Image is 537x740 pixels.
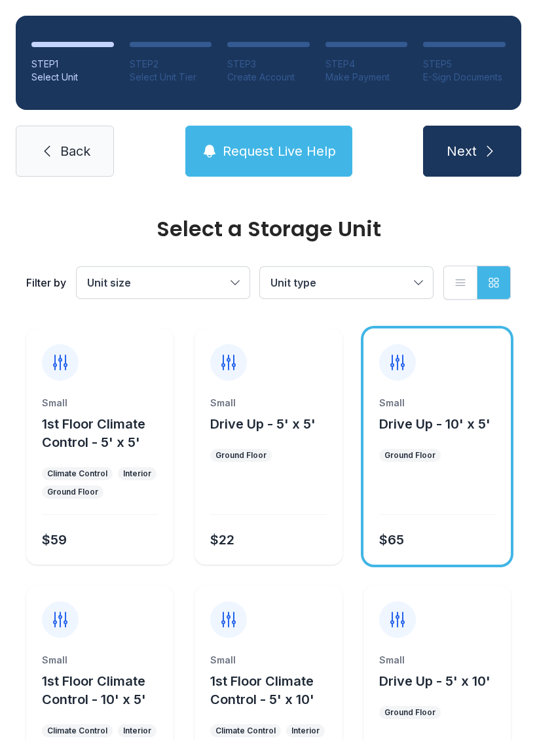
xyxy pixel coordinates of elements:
div: Ground Floor [47,487,98,497]
span: Drive Up - 10' x 5' [379,416,491,432]
span: Back [60,142,90,160]
div: Small [210,396,326,410]
button: 1st Floor Climate Control - 5' x 10' [210,672,337,709]
div: Create Account [227,71,310,84]
div: Filter by [26,275,66,291]
span: Unit type [270,276,316,289]
div: STEP 5 [423,58,506,71]
div: Climate Control [215,726,276,736]
div: Ground Floor [384,707,435,718]
div: Small [379,396,495,410]
span: Request Live Help [223,142,336,160]
span: 1st Floor Climate Control - 5' x 5' [42,416,145,450]
button: Drive Up - 5' x 5' [210,415,316,433]
button: Drive Up - 5' x 10' [379,672,491,690]
button: Drive Up - 10' x 5' [379,415,491,433]
div: STEP 4 [325,58,408,71]
div: Interior [291,726,320,736]
div: $65 [379,531,404,549]
span: Drive Up - 5' x 5' [210,416,316,432]
button: Unit type [260,267,433,298]
div: Interior [123,726,151,736]
span: Drive Up - 5' x 10' [379,673,491,689]
div: STEP 2 [130,58,212,71]
div: Small [210,654,326,667]
div: STEP 1 [31,58,114,71]
div: Select Unit Tier [130,71,212,84]
button: 1st Floor Climate Control - 5' x 5' [42,415,168,451]
div: Select a Storage Unit [26,219,511,239]
div: $59 [42,531,67,549]
span: Next [447,142,477,160]
div: Climate Control [47,468,107,479]
div: Ground Floor [384,450,435,461]
div: Small [379,654,495,667]
button: Unit size [77,267,250,298]
span: 1st Floor Climate Control - 5' x 10' [210,673,314,707]
div: Small [42,654,158,667]
div: $22 [210,531,234,549]
span: Unit size [87,276,131,289]
div: Climate Control [47,726,107,736]
button: 1st Floor Climate Control - 10' x 5' [42,672,168,709]
div: Make Payment [325,71,408,84]
span: 1st Floor Climate Control - 10' x 5' [42,673,146,707]
div: Select Unit [31,71,114,84]
div: Small [42,396,158,410]
div: STEP 3 [227,58,310,71]
div: Interior [123,468,151,479]
div: E-Sign Documents [423,71,506,84]
div: Ground Floor [215,450,267,461]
